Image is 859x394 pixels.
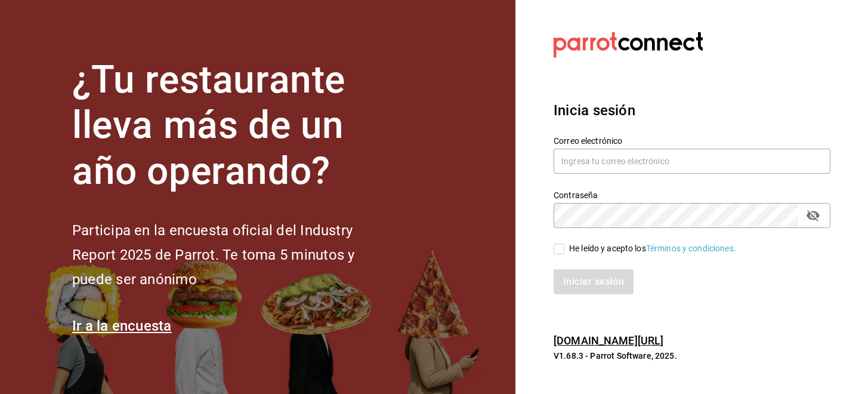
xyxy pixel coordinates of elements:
[646,244,736,253] a: Términos y condiciones.
[554,350,830,362] p: V1.68.3 - Parrot Software, 2025.
[72,318,172,334] a: Ir a la encuesta
[554,334,663,347] a: [DOMAIN_NAME][URL]
[803,205,823,226] button: passwordField
[554,149,830,174] input: Ingresa tu correo electrónico
[569,242,736,255] div: He leído y acepto los
[72,218,394,291] h2: Participa en la encuesta oficial del Industry Report 2025 de Parrot. Te toma 5 minutos y puede se...
[72,57,394,195] h1: ¿Tu restaurante lleva más de un año operando?
[554,136,830,144] label: Correo electrónico
[554,100,830,121] h3: Inicia sesión
[554,190,830,199] label: Contraseña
